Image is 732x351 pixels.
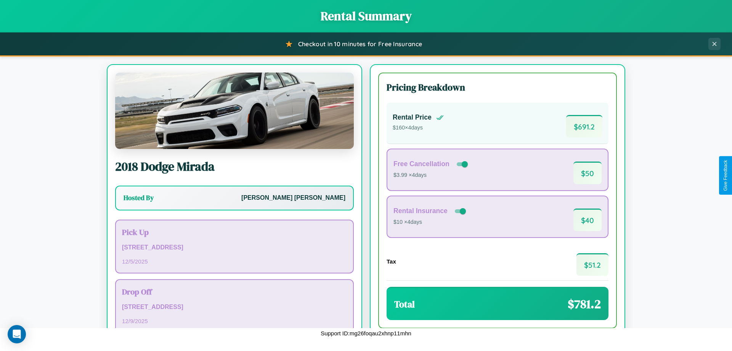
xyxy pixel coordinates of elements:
[723,160,728,191] div: Give Feedback
[8,8,724,24] h1: Rental Summary
[393,217,467,227] p: $10 × 4 days
[573,209,602,231] span: $ 40
[122,302,347,313] p: [STREET_ADDRESS]
[115,158,354,175] h2: 2018 Dodge Mirada
[241,192,345,204] p: [PERSON_NAME] [PERSON_NAME]
[122,256,347,267] p: 12 / 5 / 2025
[122,316,347,326] p: 12 / 9 / 2025
[566,115,602,137] span: $ 691.2
[122,242,347,253] p: [STREET_ADDRESS]
[115,73,354,149] img: Dodge Mirada
[568,296,601,312] span: $ 781.2
[576,253,608,276] span: $ 51.2
[298,40,422,48] span: Checkout in 10 minutes for Free Insurance
[393,160,449,168] h4: Free Cancellation
[573,162,602,184] span: $ 50
[387,258,396,265] h4: Tax
[394,298,415,311] h3: Total
[124,193,154,202] h3: Hosted By
[393,113,432,121] h4: Rental Price
[387,81,608,94] h3: Pricing Breakdown
[8,325,26,343] div: Open Intercom Messenger
[393,170,469,180] p: $3.99 × 4 days
[122,286,347,297] h3: Drop Off
[321,328,411,338] p: Support ID: mg26foqau2xhnp11mhn
[393,123,444,133] p: $ 160 × 4 days
[122,226,347,238] h3: Pick Up
[393,207,448,215] h4: Rental Insurance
